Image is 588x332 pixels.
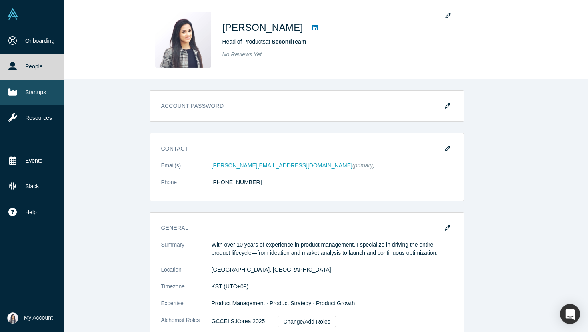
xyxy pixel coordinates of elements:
[25,208,37,217] span: Help
[161,266,212,282] dt: Location
[222,38,306,45] span: Head of Products at
[212,300,355,306] span: Product Management · Product Strategy · Product Growth
[161,224,441,232] h3: General
[161,299,212,316] dt: Expertise
[212,282,452,291] dd: KST (UTC+09)
[7,8,18,20] img: Alchemist Vault Logo
[222,51,262,58] span: No Reviews Yet
[24,314,53,322] span: My Account
[7,312,53,324] button: My Account
[161,102,452,116] h3: Account Password
[278,316,336,327] a: Change/Add Roles
[161,241,212,266] dt: Summary
[272,38,306,45] a: SecondTeam
[222,20,303,35] h1: [PERSON_NAME]
[155,12,211,68] img: Mansi Dhingra's Profile Image
[161,145,441,153] h3: Contact
[161,282,212,299] dt: Timezone
[7,312,18,324] img: Mansi Dhingra's Account
[161,161,212,178] dt: Email(s)
[212,162,352,169] a: [PERSON_NAME][EMAIL_ADDRESS][DOMAIN_NAME]
[161,178,212,195] dt: Phone
[352,162,375,169] span: (primary)
[212,241,452,257] p: With over 10 years of experience in product management, I specialize in driving the entire produc...
[212,179,262,185] a: [PHONE_NUMBER]
[212,266,452,274] dd: [GEOGRAPHIC_DATA], [GEOGRAPHIC_DATA]
[212,316,452,327] dd: GCCEI S.Korea 2025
